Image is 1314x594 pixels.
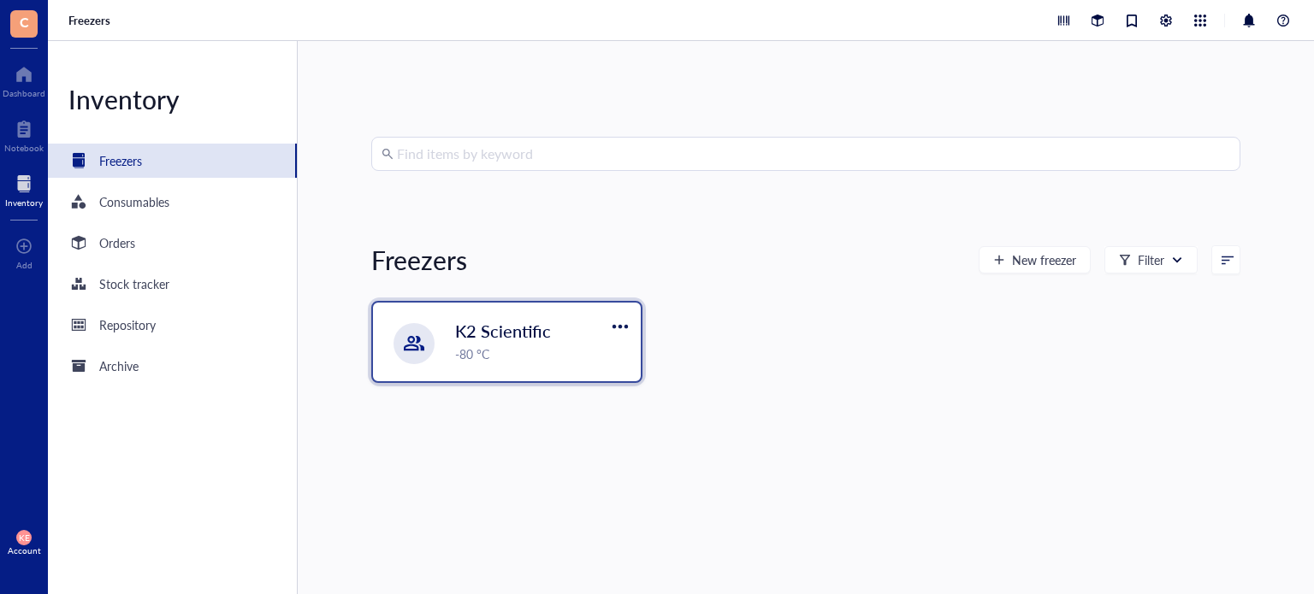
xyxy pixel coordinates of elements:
[8,545,41,556] div: Account
[1012,253,1076,267] span: New freezer
[1138,250,1164,269] div: Filter
[371,243,467,277] div: Freezers
[48,349,297,383] a: Archive
[48,185,297,219] a: Consumables
[48,308,297,342] a: Repository
[455,344,630,363] div: -80 °C
[5,197,43,208] div: Inventory
[3,88,45,98] div: Dashboard
[19,532,30,543] span: KE
[4,115,44,153] a: Notebook
[455,319,551,343] span: K2 Scientific
[99,274,169,293] div: Stock tracker
[99,151,142,170] div: Freezers
[68,13,114,28] a: Freezers
[99,356,139,375] div: Archive
[99,315,156,334] div: Repository
[5,170,43,208] a: Inventory
[16,260,33,270] div: Add
[979,246,1091,273] button: New freezer
[99,233,135,252] div: Orders
[48,144,297,178] a: Freezers
[20,11,29,32] span: C
[48,82,297,116] div: Inventory
[48,226,297,260] a: Orders
[48,267,297,301] a: Stock tracker
[99,192,169,211] div: Consumables
[4,143,44,153] div: Notebook
[3,61,45,98] a: Dashboard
